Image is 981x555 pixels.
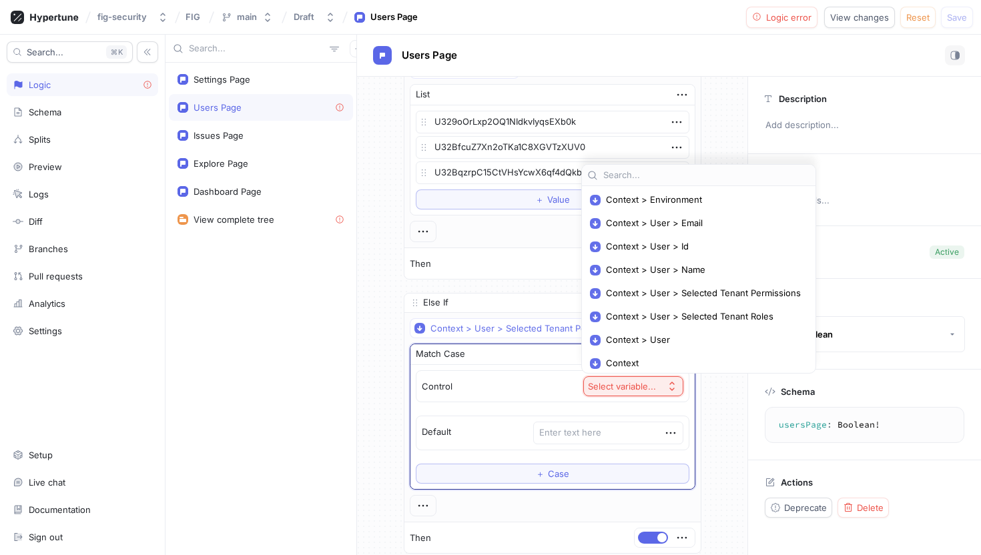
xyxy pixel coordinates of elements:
span: Logic error [766,13,811,21]
button: Save [941,7,973,28]
div: Schema [29,107,61,117]
div: Analytics [29,298,65,309]
div: Match Case [416,348,465,361]
span: Reset [906,13,930,21]
span: FIG [186,12,200,21]
a: Documentation [7,498,158,521]
div: Explore Page [194,158,248,169]
span: Context > User [606,334,801,346]
span: Case [548,470,569,478]
span: Save [947,13,967,21]
div: View complete tree [194,214,274,225]
div: fig-security [97,11,147,23]
button: Logic error [746,7,818,28]
p: Description [779,93,827,104]
button: Search...K [7,41,133,63]
p: Then [410,532,431,545]
span: ＋ [536,470,545,478]
div: Settings Page [194,74,250,85]
span: Context > User > Selected Tenant Roles [606,311,801,322]
div: Context > User > Selected Tenant Permissions [430,323,625,334]
div: Diff [29,216,43,227]
span: ＋ [535,195,544,203]
div: Preview [29,161,62,172]
div: Splits [29,134,51,145]
button: ＋Case [416,464,689,484]
p: Control [422,380,452,394]
button: Reset [900,7,936,28]
div: Logic [29,79,51,90]
div: Users Page [370,11,418,24]
span: Context > User > Id [606,241,801,252]
div: main [237,11,257,23]
div: Sign out [29,532,63,542]
div: Draft [294,11,314,23]
div: Documentation [29,504,91,515]
div: Select variable... [588,381,656,392]
span: Value [547,195,570,203]
button: Delete [838,498,889,518]
button: Select variable... [583,376,683,396]
div: Branches [29,243,68,254]
div: Issues Page [194,130,244,141]
textarea: U32BqzrpC15CtVHsYcwX6qf4dQkb [416,161,689,184]
div: Active [935,246,959,258]
span: Deprecate [784,504,827,512]
button: fig-security [92,6,174,28]
span: Delete [857,504,884,512]
button: ＋Value [416,189,689,209]
div: Users Page [194,102,242,113]
span: Context > User > Selected Tenant Permissions [606,288,801,299]
p: Actions [781,477,813,488]
div: K [106,45,127,59]
span: View changes [830,13,889,21]
div: Pull requests [29,271,83,282]
div: Setup [29,450,53,460]
p: Default [422,426,451,439]
p: Add description... [759,114,970,137]
span: Users Page [402,50,457,61]
button: View changes [824,7,895,28]
textarea: U329oOrLxp2OQ1NIdkvIyqsEXb0k [416,111,689,133]
div: Settings [29,326,62,336]
span: Search... [27,48,63,56]
div: List [416,88,430,101]
button: main [216,6,278,28]
span: Context > Environment [606,194,801,205]
button: Boolean [765,316,965,352]
span: Context [606,358,801,369]
div: Dashboard Page [194,186,262,197]
textarea: usersPage: Boolean! [771,413,958,437]
div: Logs [29,189,49,199]
textarea: U32BfcuZ7Xn2oTKa1C8XGVTzXUV0 [416,136,689,159]
input: Search... [189,42,324,55]
span: Context > User > Email [606,217,801,229]
button: Draft [288,6,341,28]
div: Live chat [29,477,65,488]
input: Search... [603,169,810,182]
p: Schema [781,386,815,397]
button: Deprecate [765,498,832,518]
span: Context > User > Name [606,264,801,275]
p: Then [410,257,431,271]
button: Context > User > Selected Tenant Permissions [410,318,631,338]
p: Else If [423,296,448,310]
